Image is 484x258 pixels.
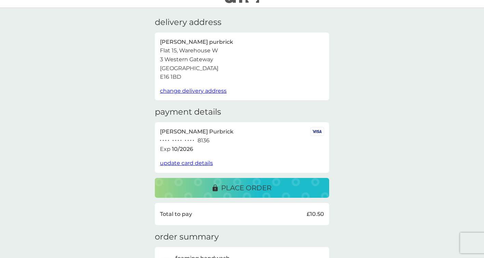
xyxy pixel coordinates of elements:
[160,127,233,136] p: [PERSON_NAME] Purbrick
[188,139,189,142] p: ●
[175,139,176,142] p: ●
[180,139,181,142] p: ●
[160,145,171,154] p: Exp
[160,46,218,55] p: Flat 15, Warehouse W
[155,17,221,27] h3: delivery address
[160,55,213,64] p: 3 Western Gateway
[172,145,193,154] p: 10 / 2026
[160,64,218,73] p: [GEOGRAPHIC_DATA]
[185,139,186,142] p: ●
[198,136,210,145] p: 8136
[160,139,161,142] p: ●
[168,139,169,142] p: ●
[160,38,233,47] p: [PERSON_NAME] purbrick
[155,178,329,198] button: place order
[173,139,174,142] p: ●
[165,139,166,142] p: ●
[160,210,192,219] p: Total to pay
[160,160,213,166] span: update card details
[160,88,227,94] span: change delivery address
[155,107,221,117] h3: payment details
[190,139,191,142] p: ●
[178,139,179,142] p: ●
[155,232,219,242] h3: order summary
[160,87,227,95] button: change delivery address
[193,139,194,142] p: ●
[221,182,271,193] p: place order
[163,139,164,142] p: ●
[160,159,213,168] button: update card details
[307,210,324,219] p: £10.50
[160,73,181,81] p: E16 1BD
